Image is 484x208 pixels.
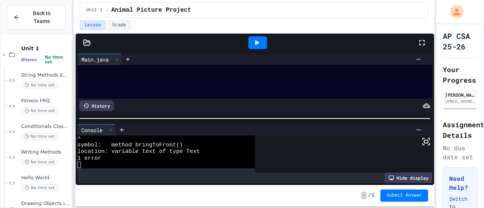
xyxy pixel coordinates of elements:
[21,82,58,89] span: No time set
[372,193,374,199] span: 1
[21,45,70,52] span: Unit 1
[386,193,422,199] span: Submit Answer
[21,149,70,156] span: Writing Methods
[78,55,112,63] div: Main.java
[21,184,58,191] span: No time set
[380,190,428,202] button: Submit Answer
[443,143,477,162] div: No due date set
[443,119,477,140] h2: Assignment Details
[21,159,58,166] span: No time set
[368,193,371,199] span: /
[385,173,432,183] div: Hide display
[21,175,70,181] span: Hello World
[105,7,108,13] span: /
[80,20,106,30] button: Lesson
[111,6,191,15] span: Animal Picture Project
[445,91,475,98] div: [PERSON_NAME]
[445,99,475,104] div: [EMAIL_ADDRESS][DOMAIN_NAME]
[78,142,183,148] span: symbol: method bringToFront()
[78,54,122,65] div: Main.java
[78,148,200,155] span: location: variable text of type Text
[45,55,70,65] span: No time set
[40,57,42,63] span: •
[78,136,81,142] span: ^
[21,98,70,104] span: Fitness FRQ
[443,64,477,85] h2: Your Progress
[78,155,101,162] span: 1 error
[421,145,476,177] iframe: chat widget
[86,7,102,13] span: Unit 1
[21,72,70,79] span: String Methods Examples
[7,5,65,29] button: Back to Teams
[79,100,114,111] div: History
[21,123,70,130] span: Conditionals Classwork
[25,9,59,25] span: Back to Teams
[78,126,106,134] div: Console
[21,133,58,140] span: No time set
[361,192,367,199] span: -
[107,20,131,30] button: Grade
[452,178,476,200] iframe: chat widget
[21,200,70,207] span: Drawing Objects in Java - HW Playposit Code
[21,57,37,62] span: 8 items
[442,3,465,20] div: My Account
[443,31,477,52] h1: AP CSA 25-26
[449,174,471,192] h3: Need Help?
[78,124,116,136] div: Console
[21,107,58,114] span: No time set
